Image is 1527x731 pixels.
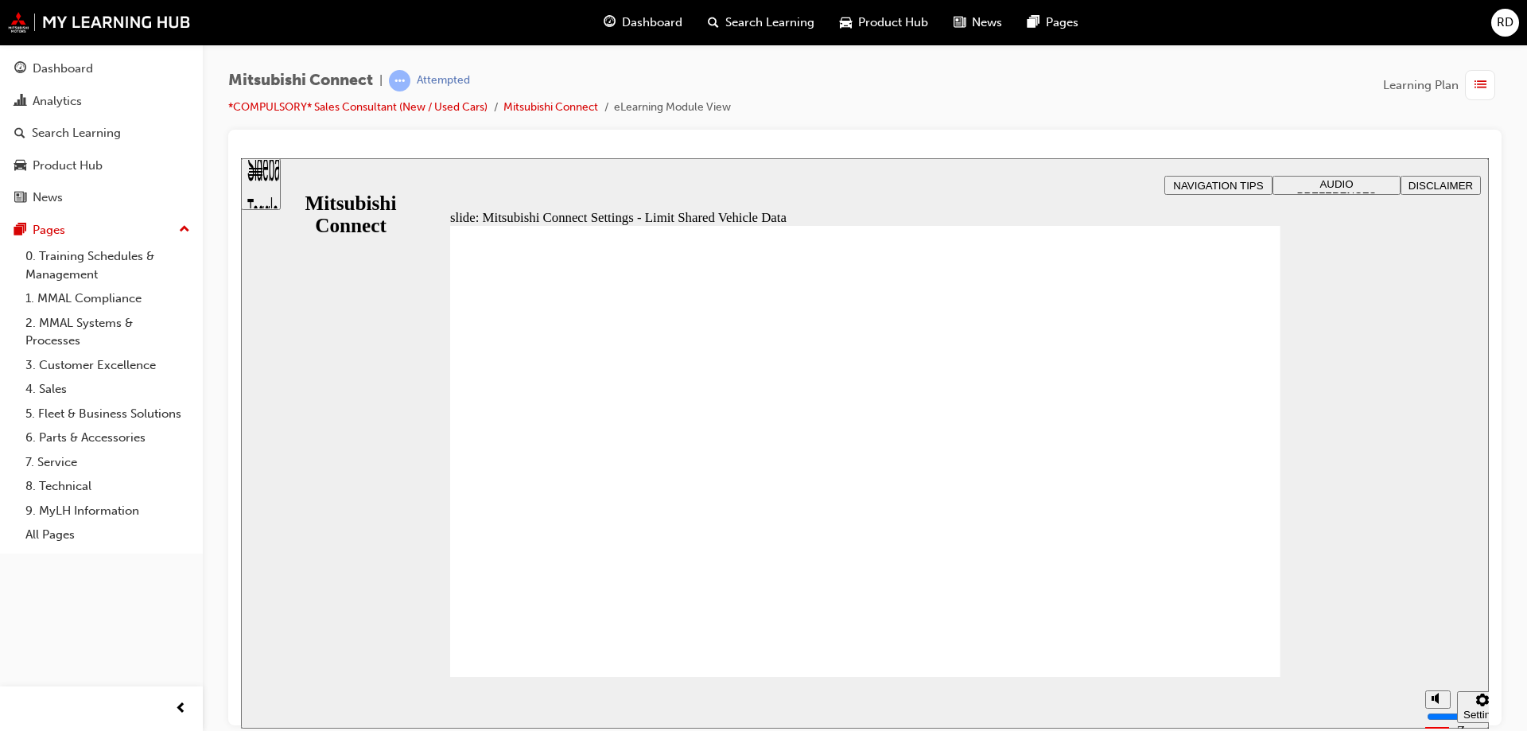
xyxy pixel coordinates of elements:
[1168,21,1232,33] span: DISCLAIMER
[1015,6,1091,39] a: pages-iconPages
[827,6,941,39] a: car-iconProduct Hub
[840,13,852,33] span: car-icon
[6,216,196,245] button: Pages
[19,286,196,311] a: 1. MMAL Compliance
[417,73,470,88] div: Attempted
[1383,70,1502,100] button: Learning Plan
[8,12,191,33] img: mmal
[1056,20,1136,44] span: AUDIO PREFERENCES
[32,124,121,142] div: Search Learning
[1028,13,1039,33] span: pages-icon
[19,402,196,426] a: 5. Fleet & Business Solutions
[14,191,26,205] span: news-icon
[379,72,383,90] span: |
[19,450,196,475] a: 7. Service
[604,13,616,33] span: guage-icon
[175,699,187,719] span: prev-icon
[33,157,103,175] div: Product Hub
[14,95,26,109] span: chart-icon
[725,14,814,32] span: Search Learning
[19,499,196,523] a: 9. MyLH Information
[33,189,63,207] div: News
[6,183,196,212] a: News
[941,6,1015,39] a: news-iconNews
[622,14,682,32] span: Dashboard
[6,119,196,148] a: Search Learning
[1176,519,1240,570] div: misc controls
[1222,550,1261,562] div: Settings
[591,6,695,39] a: guage-iconDashboard
[695,6,827,39] a: search-iconSearch Learning
[33,221,65,239] div: Pages
[1160,17,1240,37] button: DISCLAIMER
[19,426,196,450] a: 6. Parts & Accessories
[1383,76,1459,95] span: Learning Plan
[1216,533,1267,565] button: Settings
[19,244,196,286] a: 0. Training Schedules & Management
[1475,76,1486,95] span: list-icon
[972,14,1002,32] span: News
[1216,565,1248,612] label: Zoom to fit
[33,60,93,78] div: Dashboard
[614,99,731,117] li: eLearning Module View
[179,220,190,240] span: up-icon
[6,87,196,116] a: Analytics
[932,21,1022,33] span: NAVIGATION TIPS
[19,353,196,378] a: 3. Customer Excellence
[389,70,410,91] span: learningRecordVerb_ATTEMPT-icon
[14,62,26,76] span: guage-icon
[923,17,1032,37] button: NAVIGATION TIPS
[1497,14,1513,32] span: RD
[14,159,26,173] span: car-icon
[954,13,966,33] span: news-icon
[228,72,373,90] span: Mitsubishi Connect
[14,224,26,238] span: pages-icon
[228,100,488,114] a: *COMPULSORY* Sales Consultant (New / Used Cars)
[1032,17,1160,37] button: AUDIO PREFERENCES
[19,377,196,402] a: 4. Sales
[19,311,196,353] a: 2. MMAL Systems & Processes
[1046,14,1078,32] span: Pages
[1184,532,1210,550] button: Mute (Ctrl+Alt+M)
[503,100,598,114] a: Mitsubishi Connect
[14,126,25,141] span: search-icon
[708,13,719,33] span: search-icon
[19,523,196,547] a: All Pages
[858,14,928,32] span: Product Hub
[33,92,82,111] div: Analytics
[6,54,196,84] a: Dashboard
[1491,9,1519,37] button: RD
[6,51,196,216] button: DashboardAnalyticsSearch LearningProduct HubNews
[1186,552,1288,565] input: volume
[19,474,196,499] a: 8. Technical
[6,151,196,181] a: Product Hub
